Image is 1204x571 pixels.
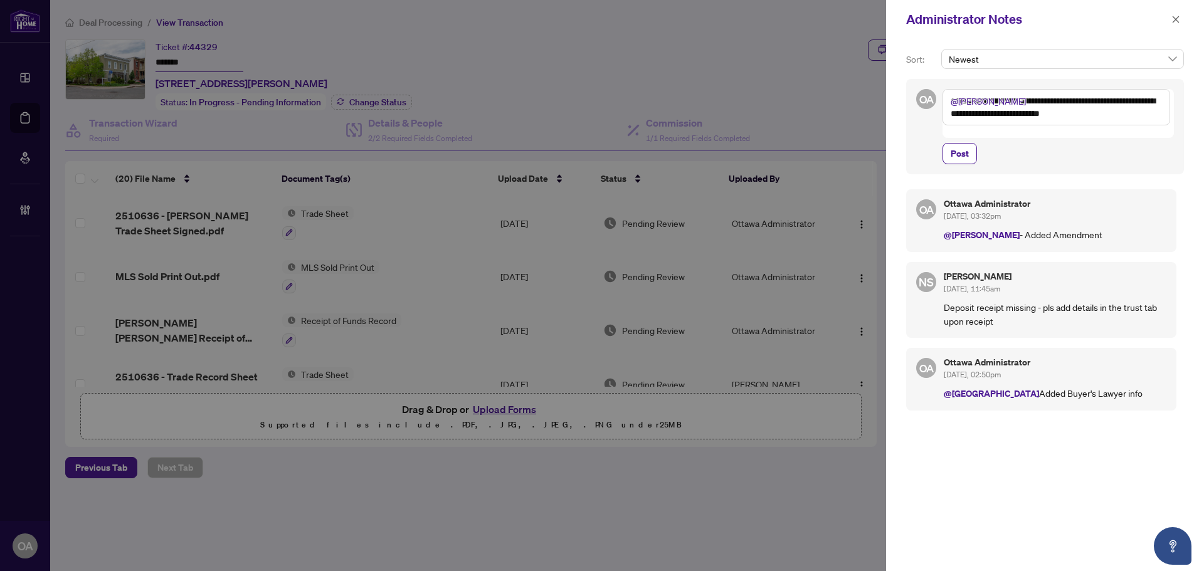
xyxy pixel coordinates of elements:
p: Sort: [906,53,936,66]
span: [DATE], 03:32pm [944,211,1001,221]
button: Open asap [1154,527,1191,565]
span: close [1171,15,1180,24]
span: Post [951,144,969,164]
span: OA [919,201,934,217]
span: @[GEOGRAPHIC_DATA] [944,387,1039,399]
span: OA [919,90,934,107]
p: Added Buyer's Lawyer info [944,386,1166,401]
h5: [PERSON_NAME] [944,272,1166,281]
p: - Added Amendment [944,228,1166,242]
span: [DATE], 02:50pm [944,370,1001,379]
span: [DATE], 11:45am [944,284,1000,293]
button: Post [943,143,977,164]
div: Administrator Notes [906,10,1168,29]
h5: Ottawa Administrator [944,199,1166,208]
span: OA [919,359,934,376]
span: @[PERSON_NAME] [944,229,1020,241]
span: NS [919,273,934,291]
span: Newest [949,50,1176,68]
p: Deposit receipt missing - pls add details in the trust tab upon receipt [944,300,1166,328]
h5: Ottawa Administrator [944,358,1166,367]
